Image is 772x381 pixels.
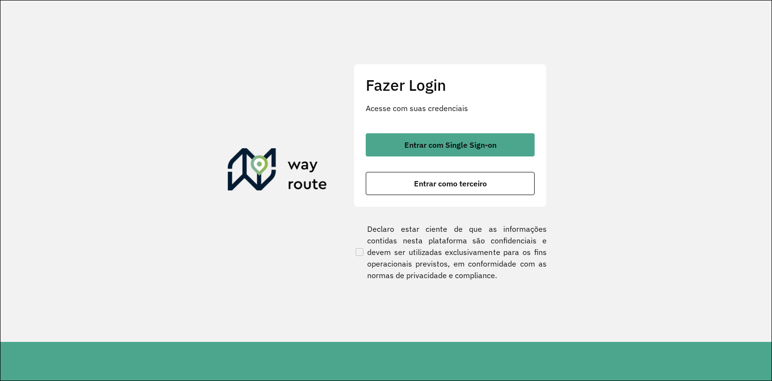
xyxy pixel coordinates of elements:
[404,141,496,149] span: Entrar com Single Sign-on
[366,133,535,156] button: button
[414,180,487,187] span: Entrar como terceiro
[354,223,547,281] label: Declaro estar ciente de que as informações contidas nesta plataforma são confidenciais e devem se...
[366,102,535,114] p: Acesse com suas credenciais
[366,172,535,195] button: button
[366,76,535,94] h2: Fazer Login
[228,148,327,195] img: Roteirizador AmbevTech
